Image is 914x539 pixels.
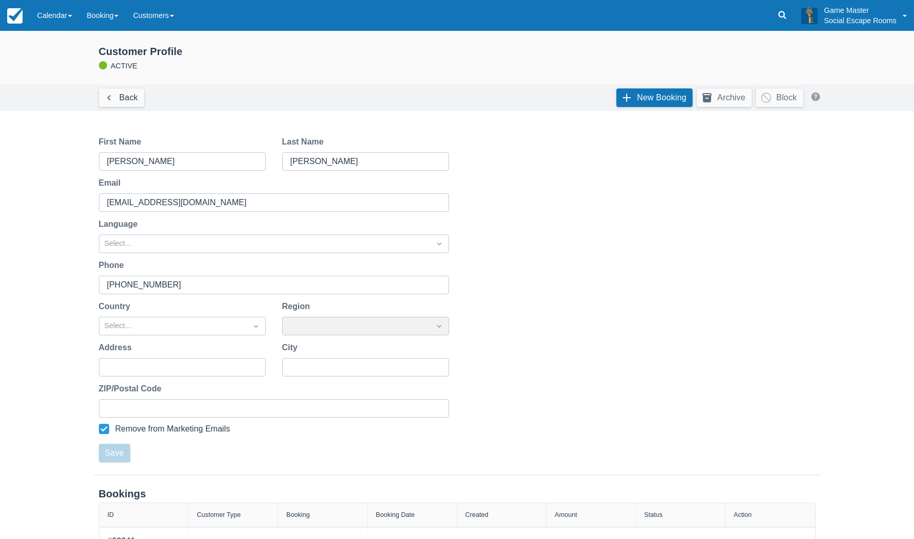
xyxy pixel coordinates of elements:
[99,488,816,500] div: Bookings
[115,424,230,434] div: Remove from Marketing Emails
[734,511,752,518] div: Action
[105,238,425,249] div: Select...
[282,342,302,354] label: City
[99,218,142,230] label: Language
[99,177,125,189] label: Email
[555,511,577,518] div: Amount
[801,7,818,24] img: A3
[99,136,146,148] label: First Name
[7,8,23,24] img: checkfront-main-nav-mini-logo.png
[644,511,663,518] div: Status
[465,511,489,518] div: Created
[824,5,896,15] p: Game Master
[434,239,444,249] span: Dropdown icon
[99,259,128,272] label: Phone
[99,88,144,107] a: Back
[282,136,328,148] label: Last Name
[286,511,310,518] div: Booking
[616,88,693,107] a: New Booking
[824,15,896,26] p: Social Escape Rooms
[197,511,240,518] div: Customer Type
[251,321,261,331] span: Dropdown icon
[756,88,803,107] button: Block
[99,45,828,58] div: Customer Profile
[376,511,415,518] div: Booking Date
[282,300,314,313] label: Region
[697,88,751,107] button: Archive
[99,300,134,313] label: Country
[99,383,166,395] label: ZIP/Postal Code
[87,45,828,72] div: ACTIVE
[99,342,136,354] label: Address
[108,511,114,518] div: ID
